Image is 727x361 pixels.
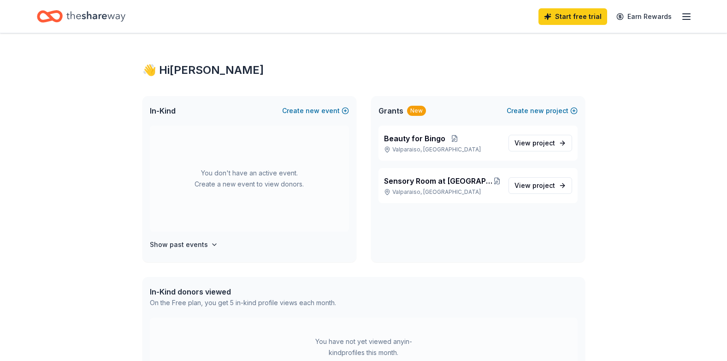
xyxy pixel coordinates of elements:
p: Valparaiso, [GEOGRAPHIC_DATA] [384,146,501,153]
span: new [530,105,544,116]
a: Home [37,6,125,27]
span: project [532,181,555,189]
span: Beauty for Bingo [384,133,445,144]
span: In-Kind [150,105,176,116]
button: Show past events [150,239,218,250]
button: Createnewevent [282,105,349,116]
span: project [532,139,555,147]
a: View project [508,135,572,151]
div: 👋 Hi [PERSON_NAME] [142,63,585,78]
span: View [514,138,555,149]
span: Grants [378,105,403,116]
button: Createnewproject [507,105,578,116]
span: View [514,180,555,191]
div: New [407,106,426,116]
span: Sensory Room at [GEOGRAPHIC_DATA] Aging and Community Services [384,175,493,187]
div: You don't have an active event. Create a new event to view donors. [150,126,349,232]
a: Earn Rewards [611,8,677,25]
div: You have not yet viewed any in-kind profiles this month. [306,336,421,358]
h4: Show past events [150,239,208,250]
div: On the Free plan, you get 5 in-kind profile views each month. [150,297,336,308]
p: Valparaiso, [GEOGRAPHIC_DATA] [384,188,501,196]
a: View project [508,177,572,194]
div: In-Kind donors viewed [150,286,336,297]
a: Start free trial [538,8,607,25]
span: new [306,105,319,116]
